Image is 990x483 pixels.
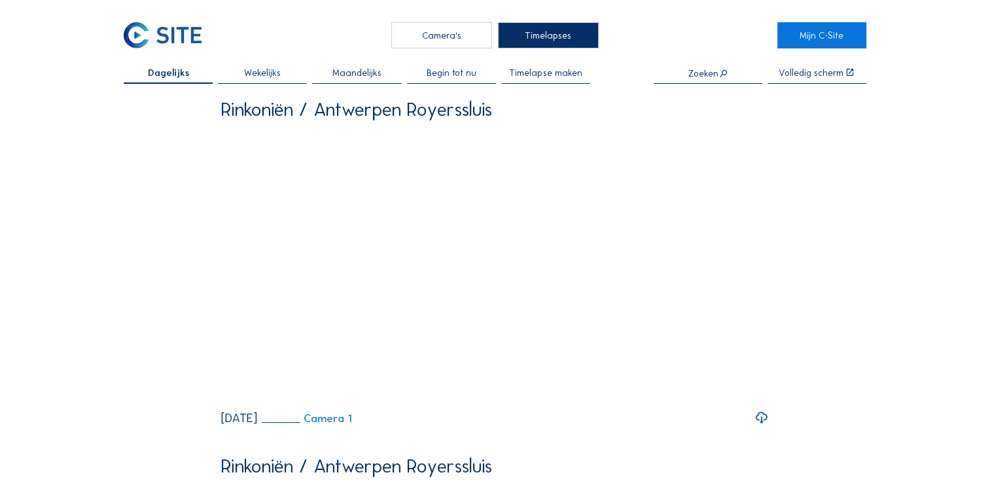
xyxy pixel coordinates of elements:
div: Camera's [391,22,492,48]
div: Volledig scherm [779,68,843,77]
span: Begin tot nu [427,68,476,77]
span: Maandelijks [332,68,381,77]
video: Your browser does not support the video tag. [221,128,769,402]
div: [DATE] [221,412,257,425]
div: Rinkoniën / Antwerpen Royerssluis [221,101,492,120]
span: Dagelijks [148,68,189,77]
img: C-SITE Logo [124,22,202,48]
a: C-SITE Logo [124,22,213,48]
a: Mijn C-Site [777,22,866,48]
span: Timelapse maken [509,68,582,77]
a: Camera 1 [261,413,351,424]
div: Timelapses [498,22,599,48]
span: Wekelijks [244,68,281,77]
div: Rinkoniën / Antwerpen Royerssluis [221,457,492,476]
